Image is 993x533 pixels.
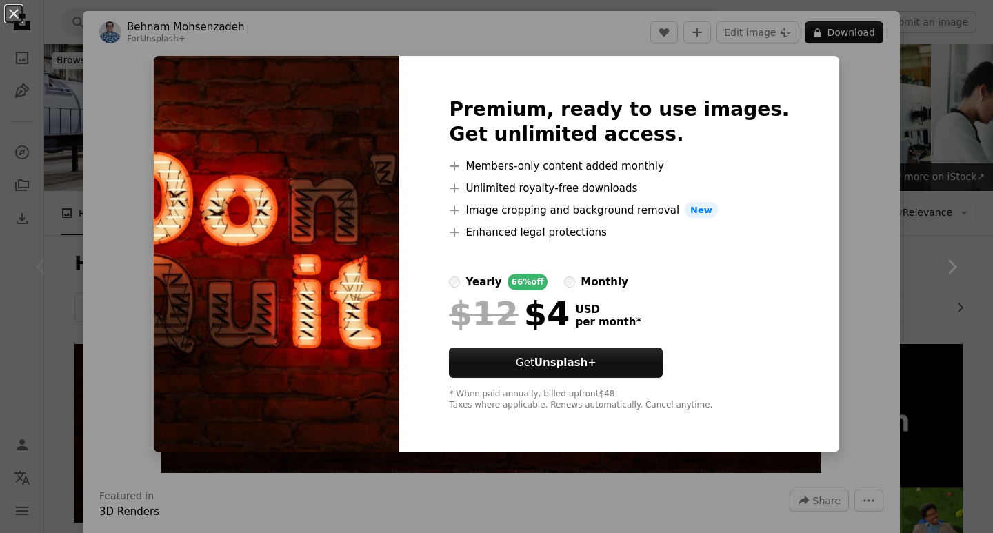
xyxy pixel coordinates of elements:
div: * When paid annually, billed upfront $48 Taxes where applicable. Renews automatically. Cancel any... [449,389,789,411]
span: USD [575,303,641,316]
span: New [685,202,718,219]
div: yearly [465,274,501,290]
li: Unlimited royalty-free downloads [449,180,789,197]
input: monthly [564,276,575,288]
img: premium_photo-1694743671394-60034a1b2f65 [154,56,399,453]
strong: Unsplash+ [534,356,596,369]
div: monthly [581,274,628,290]
h2: Premium, ready to use images. Get unlimited access. [449,97,789,147]
li: Image cropping and background removal [449,202,789,219]
span: $12 [449,296,518,332]
div: 66% off [508,274,548,290]
button: GetUnsplash+ [449,348,663,378]
span: per month * [575,316,641,328]
input: yearly66%off [449,276,460,288]
li: Members-only content added monthly [449,158,789,174]
div: $4 [449,296,570,332]
li: Enhanced legal protections [449,224,789,241]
